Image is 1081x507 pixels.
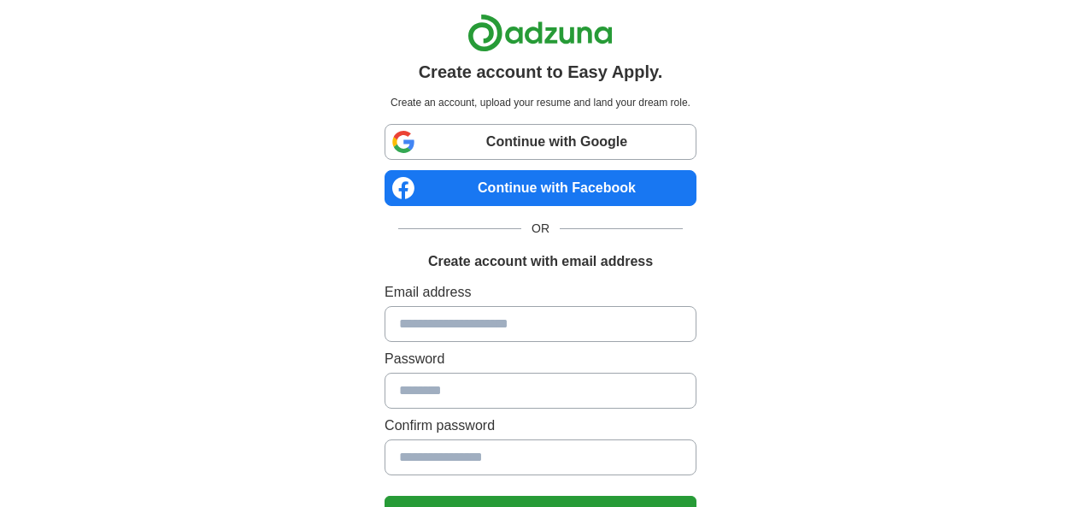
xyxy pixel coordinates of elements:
span: OR [521,220,560,238]
label: Confirm password [385,416,696,436]
a: Continue with Facebook [385,170,696,206]
h1: Create account with email address [428,251,653,272]
a: Continue with Google [385,124,696,160]
label: Email address [385,282,696,303]
label: Password [385,349,696,369]
h1: Create account to Easy Apply. [419,59,663,85]
img: Adzuna logo [467,14,613,52]
p: Create an account, upload your resume and land your dream role. [388,95,693,110]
